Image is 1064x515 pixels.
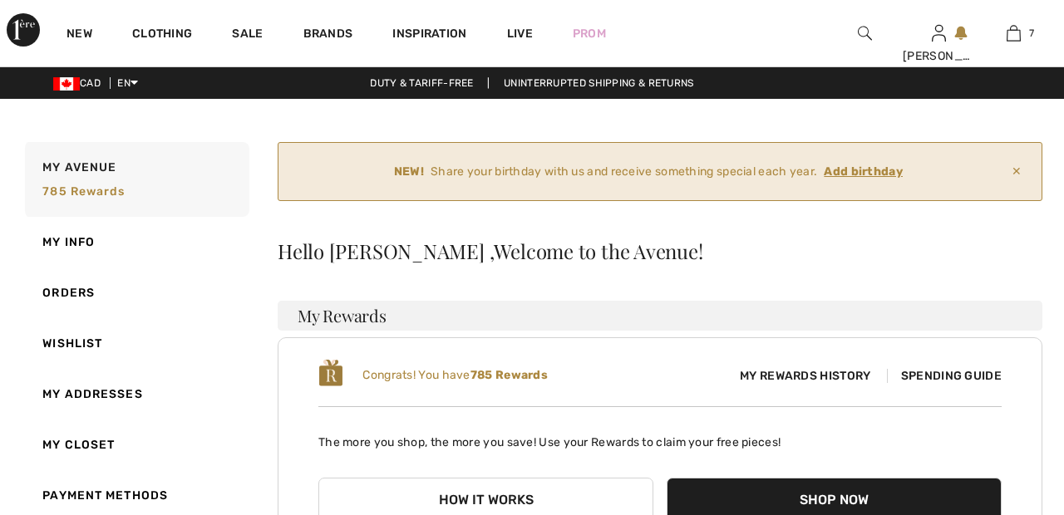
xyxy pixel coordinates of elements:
[22,318,249,369] a: Wishlist
[22,217,249,267] a: My Info
[470,368,548,382] b: 785 Rewards
[232,27,263,44] a: Sale
[1007,23,1021,43] img: My Bag
[278,241,1042,261] div: Hello [PERSON_NAME] ,
[362,368,548,382] span: Congrats! You have
[394,163,424,180] strong: NEW!
[887,369,1002,383] span: Spending Guide
[1029,26,1034,41] span: 7
[858,23,872,43] img: search the website
[278,301,1042,331] h3: My Rewards
[53,77,107,89] span: CAD
[507,25,533,42] a: Live
[66,27,92,44] a: New
[977,23,1050,43] a: 7
[494,241,702,261] span: Welcome to the Avenue!
[42,184,125,199] span: 785 rewards
[53,77,80,91] img: Canadian Dollar
[903,47,976,65] div: [PERSON_NAME]
[117,77,138,89] span: EN
[42,159,116,176] span: My Avenue
[22,369,249,419] a: My Addresses
[22,267,249,318] a: Orders
[392,27,466,44] span: Inspiration
[318,358,343,388] img: loyalty_logo_r.svg
[573,25,606,42] a: Prom
[318,420,1002,451] p: The more you shop, the more you save! Use your Rewards to claim your free pieces!
[824,164,903,179] ins: Add birthday
[932,25,946,41] a: Sign In
[303,27,353,44] a: Brands
[1005,156,1028,187] span: ✕
[132,27,192,44] a: Clothing
[7,13,40,47] img: 1ère Avenue
[22,419,249,470] a: My Closet
[932,23,946,43] img: My Info
[292,163,1005,180] div: Share your birthday with us and receive something special each year.
[727,367,884,385] span: My Rewards History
